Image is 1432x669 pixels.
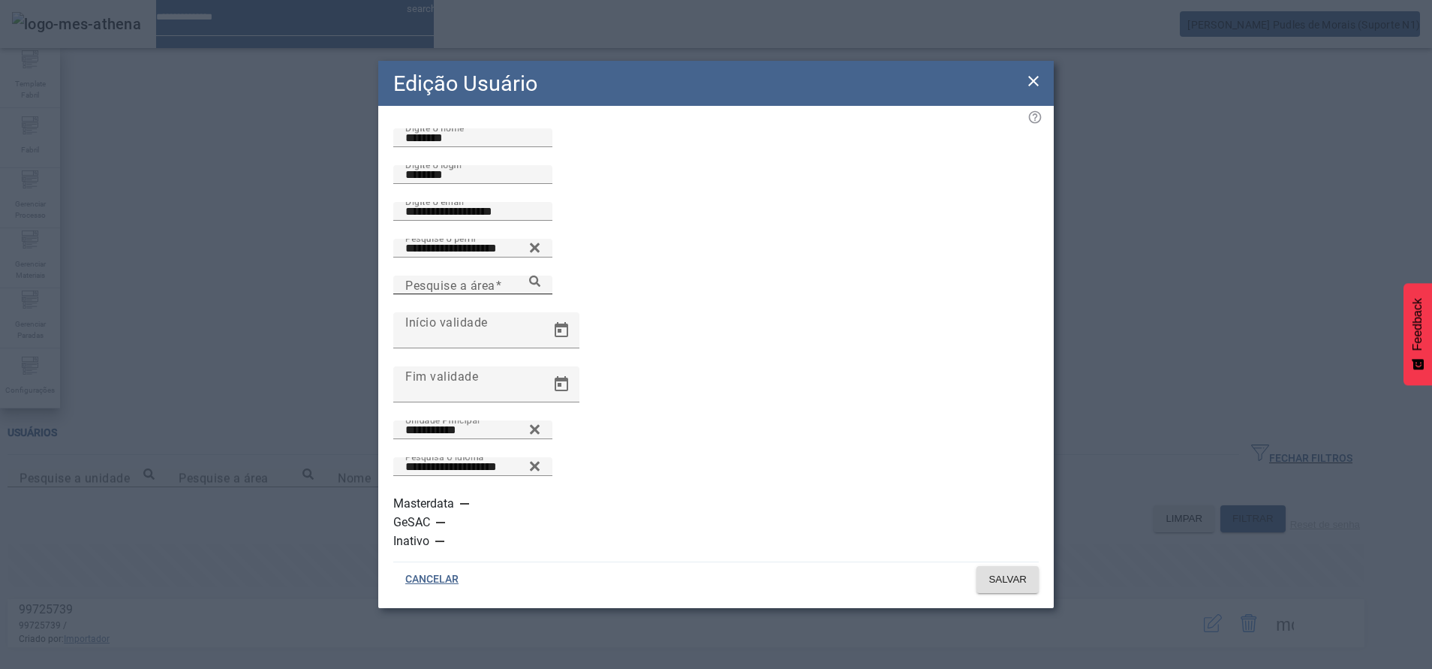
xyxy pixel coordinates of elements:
mat-label: Unidade Principal [405,415,480,426]
button: Open calendar [543,312,579,348]
input: Number [405,240,540,258]
mat-label: Pesquisa o idioma [405,452,484,463]
mat-label: Início validade [405,315,488,329]
span: SALVAR [988,572,1027,587]
mat-label: Digite o email [405,197,464,207]
button: SALVAR [976,566,1039,593]
label: GeSAC [393,514,433,532]
mat-label: Digite o login [405,160,462,170]
mat-label: Fim validade [405,369,478,383]
button: Feedback - Mostrar pesquisa [1403,283,1432,385]
label: Masterdata [393,495,457,513]
mat-label: Digite o nome [405,123,464,134]
span: Feedback [1411,298,1424,351]
label: Inativo [393,532,432,550]
h2: Edição Usuário [393,68,537,100]
button: Open calendar [543,366,579,402]
input: Number [405,421,540,439]
mat-label: Pesquise o perfil [405,234,476,244]
input: Number [405,276,540,294]
mat-label: Pesquise a área [405,278,495,292]
span: CANCELAR [405,572,459,587]
button: CANCELAR [393,566,471,593]
input: Number [405,458,540,476]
